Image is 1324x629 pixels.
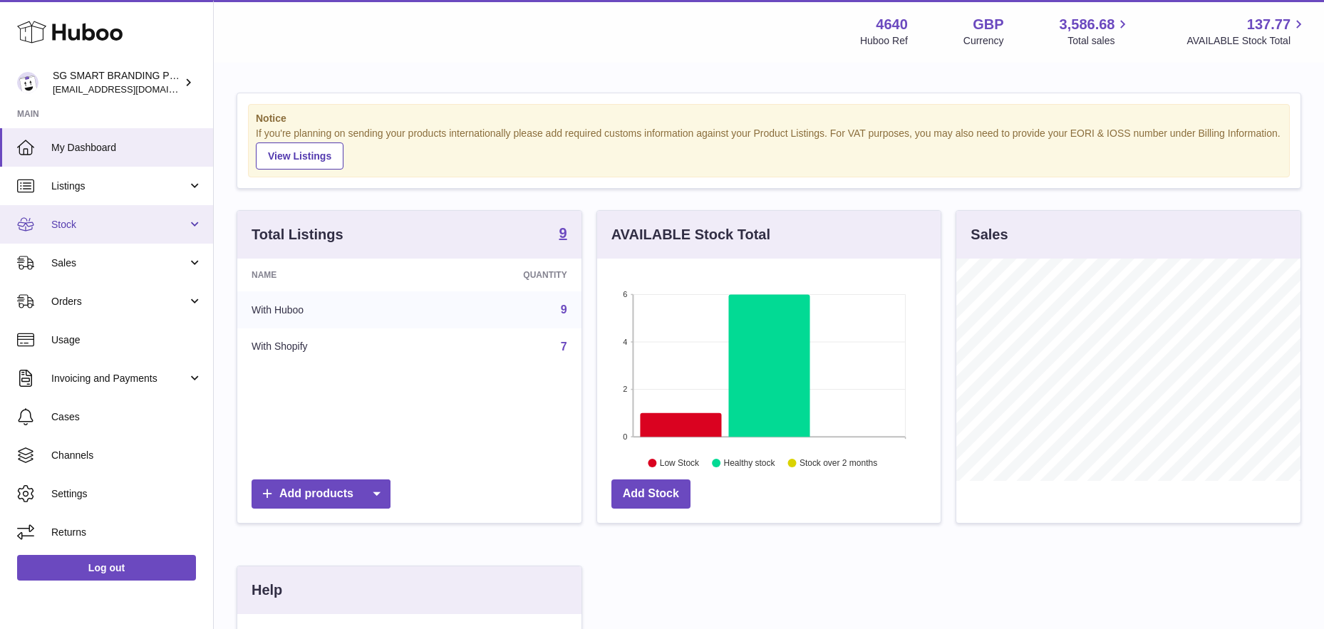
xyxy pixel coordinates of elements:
span: Invoicing and Payments [51,372,187,385]
text: Low Stock [660,458,700,468]
th: Quantity [423,259,581,291]
text: 0 [623,432,627,441]
h3: Help [252,581,282,600]
text: Healthy stock [723,458,775,468]
div: If you're planning on sending your products internationally please add required customs informati... [256,127,1282,170]
span: Listings [51,180,187,193]
a: 9 [561,303,567,316]
h3: Sales [971,225,1008,244]
strong: 4640 [876,15,908,34]
a: Log out [17,555,196,581]
div: SG SMART BRANDING PTE. LTD. [53,69,181,96]
td: With Huboo [237,291,423,328]
div: Currency [963,34,1004,48]
strong: GBP [973,15,1003,34]
text: 4 [623,338,627,346]
div: Huboo Ref [860,34,908,48]
span: Total sales [1067,34,1131,48]
span: Usage [51,333,202,347]
a: 9 [559,226,567,243]
span: AVAILABLE Stock Total [1186,34,1307,48]
text: 6 [623,290,627,298]
text: 2 [623,385,627,393]
strong: Notice [256,112,1282,125]
span: 3,586.68 [1060,15,1115,34]
td: With Shopify [237,328,423,365]
a: Add products [252,479,391,509]
a: View Listings [256,142,343,170]
h3: Total Listings [252,225,343,244]
span: [EMAIL_ADDRESS][DOMAIN_NAME] [53,83,210,95]
img: uktopsmileshipping@gmail.com [17,72,38,93]
th: Name [237,259,423,291]
h3: AVAILABLE Stock Total [611,225,770,244]
span: Cases [51,410,202,424]
text: Stock over 2 months [800,458,877,468]
a: 3,586.68 Total sales [1060,15,1132,48]
span: Returns [51,526,202,539]
span: 137.77 [1247,15,1291,34]
span: Stock [51,218,187,232]
span: My Dashboard [51,141,202,155]
a: 137.77 AVAILABLE Stock Total [1186,15,1307,48]
a: Add Stock [611,479,691,509]
span: Orders [51,295,187,308]
span: Channels [51,449,202,462]
strong: 9 [559,226,567,240]
span: Settings [51,487,202,501]
a: 7 [561,341,567,353]
span: Sales [51,256,187,270]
